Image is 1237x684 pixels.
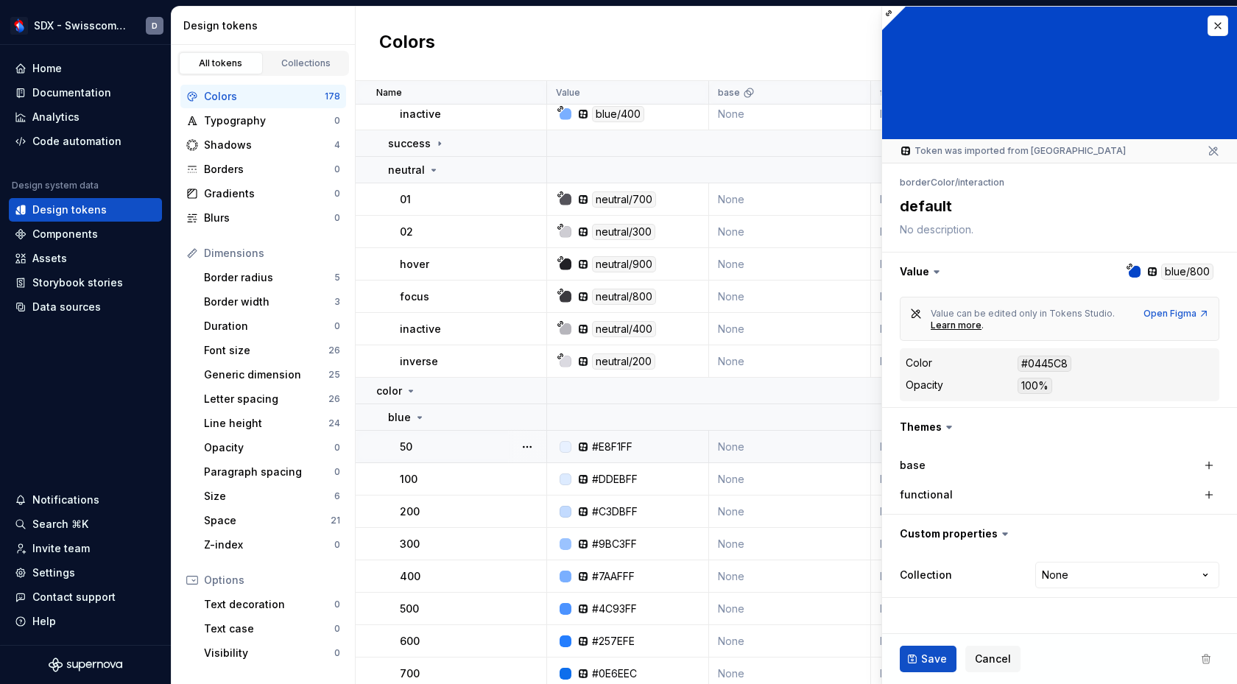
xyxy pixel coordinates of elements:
[32,275,123,290] div: Storybook stories
[871,560,960,593] td: None
[334,320,340,332] div: 0
[958,177,1004,188] li: interaction
[334,647,340,659] div: 0
[592,191,656,208] div: neutral/700
[709,463,871,496] td: None
[9,222,162,246] a: Components
[334,623,340,635] div: 0
[871,625,960,657] td: None
[204,597,334,612] div: Text decoration
[871,593,960,625] td: None
[400,440,412,454] p: 50
[49,657,122,672] svg: Supernova Logo
[900,177,955,188] li: borderColor
[906,356,932,370] div: Color
[10,17,28,35] img: fc0ed557-73b3-4f8f-bd58-0c7fdd7a87c5.png
[921,652,947,666] span: Save
[204,162,334,177] div: Borders
[871,528,960,560] td: None
[204,513,331,528] div: Space
[9,537,162,560] a: Invite team
[871,248,960,281] td: None
[204,440,334,455] div: Opacity
[198,339,346,362] a: Font size26
[9,81,162,105] a: Documentation
[269,57,343,69] div: Collections
[900,646,956,672] button: Save
[328,393,340,405] div: 26
[204,537,334,552] div: Z-index
[184,57,258,69] div: All tokens
[3,10,168,41] button: SDX - Swisscom Digital ExperienceD
[400,354,438,369] p: inverse
[334,442,340,454] div: 0
[955,177,958,188] li: /
[871,345,960,378] td: None
[1143,308,1210,320] div: Open Figma
[709,183,871,216] td: None
[204,89,325,104] div: Colors
[204,319,334,334] div: Duration
[32,565,75,580] div: Settings
[32,251,67,266] div: Assets
[709,625,871,657] td: None
[709,593,871,625] td: None
[32,85,111,100] div: Documentation
[900,487,953,502] label: functional
[709,560,871,593] td: None
[982,320,984,331] span: .
[198,387,346,411] a: Letter spacing26
[204,392,328,406] div: Letter spacing
[198,533,346,557] a: Z-index0
[328,345,340,356] div: 26
[400,289,429,304] p: focus
[400,504,420,519] p: 200
[871,463,960,496] td: None
[334,490,340,502] div: 6
[9,610,162,633] button: Help
[400,666,420,681] p: 700
[592,106,644,122] div: blue/400
[718,87,740,99] p: base
[32,227,98,241] div: Components
[400,602,419,616] p: 500
[900,145,1126,157] div: Token was imported from [GEOGRAPHIC_DATA]
[204,465,334,479] div: Paragraph spacing
[871,216,960,248] td: None
[32,61,62,76] div: Home
[400,569,420,584] p: 400
[204,343,328,358] div: Font size
[204,416,328,431] div: Line height
[388,136,431,151] p: success
[592,634,635,649] div: #257EFE
[900,458,926,473] label: base
[1018,378,1052,394] div: 100%
[400,322,441,336] p: inactive
[32,134,121,149] div: Code automation
[204,270,334,285] div: Border radius
[198,290,346,314] a: Border width3
[34,18,128,33] div: SDX - Swisscom Digital Experience
[198,641,346,665] a: Visibility0
[32,202,107,217] div: Design tokens
[204,621,334,636] div: Text case
[871,431,960,463] td: None
[198,484,346,508] a: Size6
[592,440,632,454] div: #E8F1FF
[334,539,340,551] div: 0
[198,460,346,484] a: Paragraph spacing0
[32,590,116,604] div: Contact support
[334,212,340,224] div: 0
[1018,356,1071,372] div: #0445C8
[32,517,88,532] div: Search ⌘K
[871,496,960,528] td: None
[592,353,655,370] div: neutral/200
[556,87,580,99] p: Value
[198,593,346,616] a: Text decoration0
[400,257,429,272] p: hover
[9,247,162,270] a: Assets
[871,98,960,130] td: None
[9,561,162,585] a: Settings
[198,509,346,532] a: Space21
[198,363,346,387] a: Generic dimension25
